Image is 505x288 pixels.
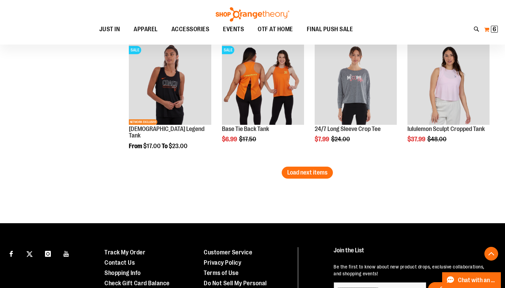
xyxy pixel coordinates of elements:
[407,43,490,124] img: lululemon Sculpt Cropped Tank
[104,269,141,276] a: Shopping Info
[251,22,300,37] a: OTF AT HOME
[5,247,17,259] a: Visit our Facebook page
[334,247,492,260] h4: Join the List
[216,22,251,37] a: EVENTS
[169,143,188,149] span: $23.00
[60,247,72,259] a: Visit our Youtube page
[42,247,54,259] a: Visit our Instagram page
[129,43,211,125] a: OTF Ladies Coach FA22 Legend Tank - Black primary imageSALENETWORK EXCLUSIVE
[222,125,269,132] a: Base Tie Back Tank
[129,125,204,139] a: [DEMOGRAPHIC_DATA] Legend Tank
[315,43,397,124] img: Product image for 24/7 Long Sleeve Crop Tee
[129,46,141,54] span: SALE
[104,259,135,266] a: Contact Us
[315,43,397,125] a: Product image for 24/7 Long Sleeve Crop Tee
[223,22,244,37] span: EVENTS
[407,136,426,143] span: $37.99
[407,125,485,132] a: lululemon Sculpt Cropped Tank
[331,136,351,143] span: $24.00
[222,136,238,143] span: $6.99
[99,22,120,37] span: JUST IN
[407,43,490,125] a: lululemon Sculpt Cropped Tank
[287,169,327,176] span: Load next items
[127,22,165,37] a: APPAREL
[334,263,492,277] p: Be the first to know about new product drops, exclusive collaborations, and shopping events!
[134,22,158,37] span: APPAREL
[204,249,252,256] a: Customer Service
[26,251,33,257] img: Twitter
[493,26,496,33] span: 6
[104,280,170,287] a: Check Gift Card Balance
[92,22,127,37] a: JUST IN
[143,143,161,149] span: $17.00
[125,39,214,167] div: product
[222,43,304,124] img: Product image for Base Tie Back Tank
[258,22,293,37] span: OTF AT HOME
[427,136,448,143] span: $48.00
[218,39,307,160] div: product
[239,136,257,143] span: $17.50
[222,46,234,54] span: SALE
[404,39,493,160] div: product
[129,119,157,125] span: NETWORK EXCLUSIVE
[458,277,497,284] span: Chat with an Expert
[311,39,400,160] div: product
[171,22,210,37] span: ACCESSORIES
[162,143,168,149] span: To
[104,249,145,256] a: Track My Order
[315,125,381,132] a: 24/7 Long Sleeve Crop Tee
[129,143,142,149] span: From
[204,259,241,266] a: Privacy Policy
[165,22,216,37] a: ACCESSORIES
[24,247,36,259] a: Visit our X page
[222,43,304,125] a: Product image for Base Tie Back TankSALE
[442,272,501,288] button: Chat with an Expert
[215,7,290,22] img: Shop Orangetheory
[204,269,238,276] a: Terms of Use
[315,136,330,143] span: $7.99
[129,43,211,124] img: OTF Ladies Coach FA22 Legend Tank - Black primary image
[307,22,353,37] span: FINAL PUSH SALE
[282,167,333,179] button: Load next items
[484,247,498,261] button: Back To Top
[300,22,360,37] a: FINAL PUSH SALE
